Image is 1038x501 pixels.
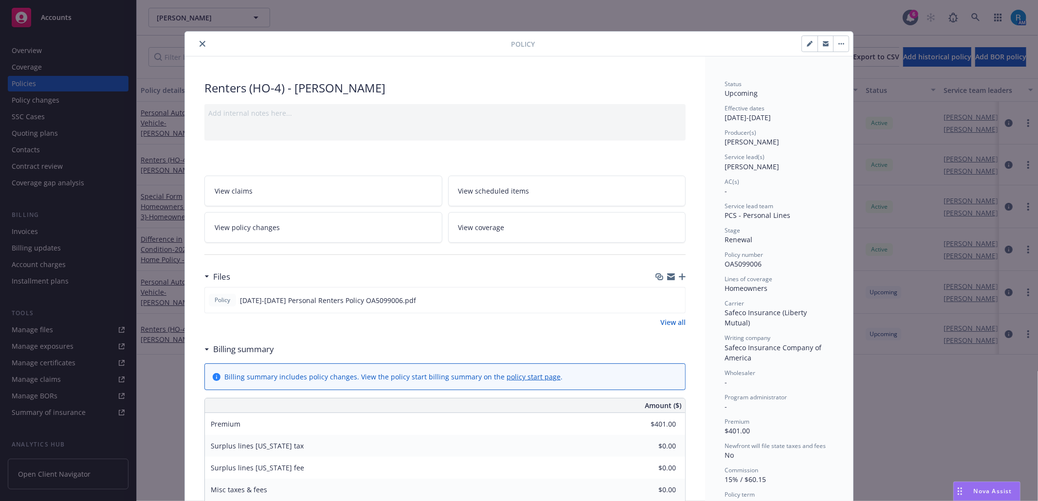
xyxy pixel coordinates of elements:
span: OA5099006 [725,259,762,268]
span: Upcoming [725,89,758,98]
span: View policy changes [215,222,280,233]
span: Homeowners [725,284,767,293]
span: View claims [215,186,253,196]
span: [PERSON_NAME] [725,162,779,171]
div: Billing summary includes policy changes. View the policy start billing summary on the . [224,372,563,382]
a: View all [660,317,686,327]
div: Billing summary [204,343,274,356]
span: Carrier [725,299,744,307]
span: Producer(s) [725,128,756,137]
a: View scheduled items [448,176,686,206]
span: Wholesaler [725,369,755,377]
span: Safeco Insurance Company of America [725,343,823,362]
span: Misc taxes & fees [211,485,267,494]
span: Policy number [725,250,763,259]
span: $401.00 [725,426,750,435]
span: Service lead team [725,202,773,210]
span: Effective dates [725,104,765,112]
span: Status [725,80,742,88]
input: 0.00 [619,461,682,475]
span: - [725,402,727,411]
a: View coverage [448,212,686,243]
span: AC(s) [725,178,739,186]
a: policy start page [507,372,561,381]
span: No [725,450,734,460]
span: Commission [725,466,758,474]
span: Program administrator [725,393,787,401]
input: 0.00 [619,417,682,431]
span: View scheduled items [458,186,529,196]
h3: Files [213,270,230,283]
span: Renewal [725,235,752,244]
a: View claims [204,176,442,206]
span: PCS - Personal Lines [725,211,790,220]
span: - [725,377,727,387]
div: [DATE] - [DATE] [725,104,834,123]
span: Service lead(s) [725,153,765,161]
span: Lines of coverage [725,275,772,283]
a: View policy changes [204,212,442,243]
span: - [725,186,727,196]
span: Stage [725,226,740,234]
input: 0.00 [619,483,682,497]
span: Policy [213,296,232,304]
span: Premium [211,419,240,429]
button: close [197,38,208,50]
span: View coverage [458,222,505,233]
button: Nova Assist [953,482,1020,501]
span: Newfront will file state taxes and fees [725,442,826,450]
span: Premium [725,417,749,426]
input: 0.00 [619,439,682,453]
button: preview file [673,295,681,305]
h3: Billing summary [213,343,274,356]
span: Nova Assist [974,487,1012,495]
span: Writing company [725,334,770,342]
div: Add internal notes here... [208,108,682,118]
span: [PERSON_NAME] [725,137,779,146]
span: 15% / $60.15 [725,475,766,484]
button: download file [657,295,665,305]
span: Policy [511,39,535,49]
span: Policy term [725,490,755,499]
span: Amount ($) [645,400,681,411]
span: Surplus lines [US_STATE] fee [211,463,304,472]
div: Drag to move [954,482,966,501]
span: [DATE]-[DATE] Personal Renters Policy OA5099006.pdf [240,295,416,305]
div: Renters (HO-4) - [PERSON_NAME] [204,80,686,96]
span: Safeco Insurance (Liberty Mutual) [725,308,809,327]
span: Surplus lines [US_STATE] tax [211,441,304,450]
div: Files [204,270,230,283]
